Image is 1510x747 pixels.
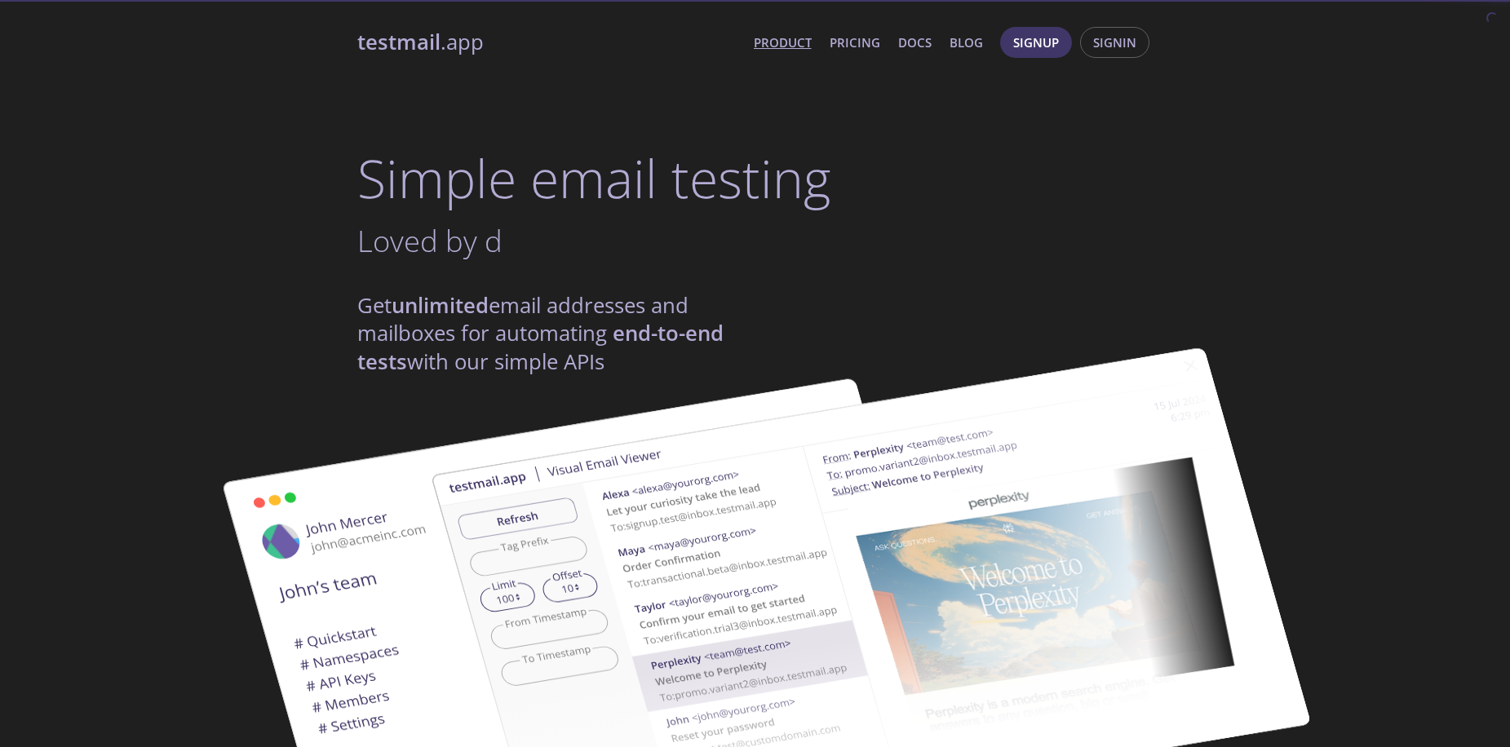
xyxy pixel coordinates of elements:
[1093,32,1136,53] span: Signin
[1080,27,1149,58] button: Signin
[754,32,812,53] a: Product
[357,319,724,375] strong: end-to-end tests
[357,292,755,376] h4: Get email addresses and mailboxes for automating with our simple APIs
[357,220,503,261] span: Loved by d
[898,32,932,53] a: Docs
[1000,27,1072,58] button: Signup
[830,32,880,53] a: Pricing
[1013,32,1059,53] span: Signup
[392,291,489,320] strong: unlimited
[357,147,1154,210] h1: Simple email testing
[357,28,441,56] strong: testmail
[950,32,983,53] a: Blog
[357,29,741,56] a: testmail.app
